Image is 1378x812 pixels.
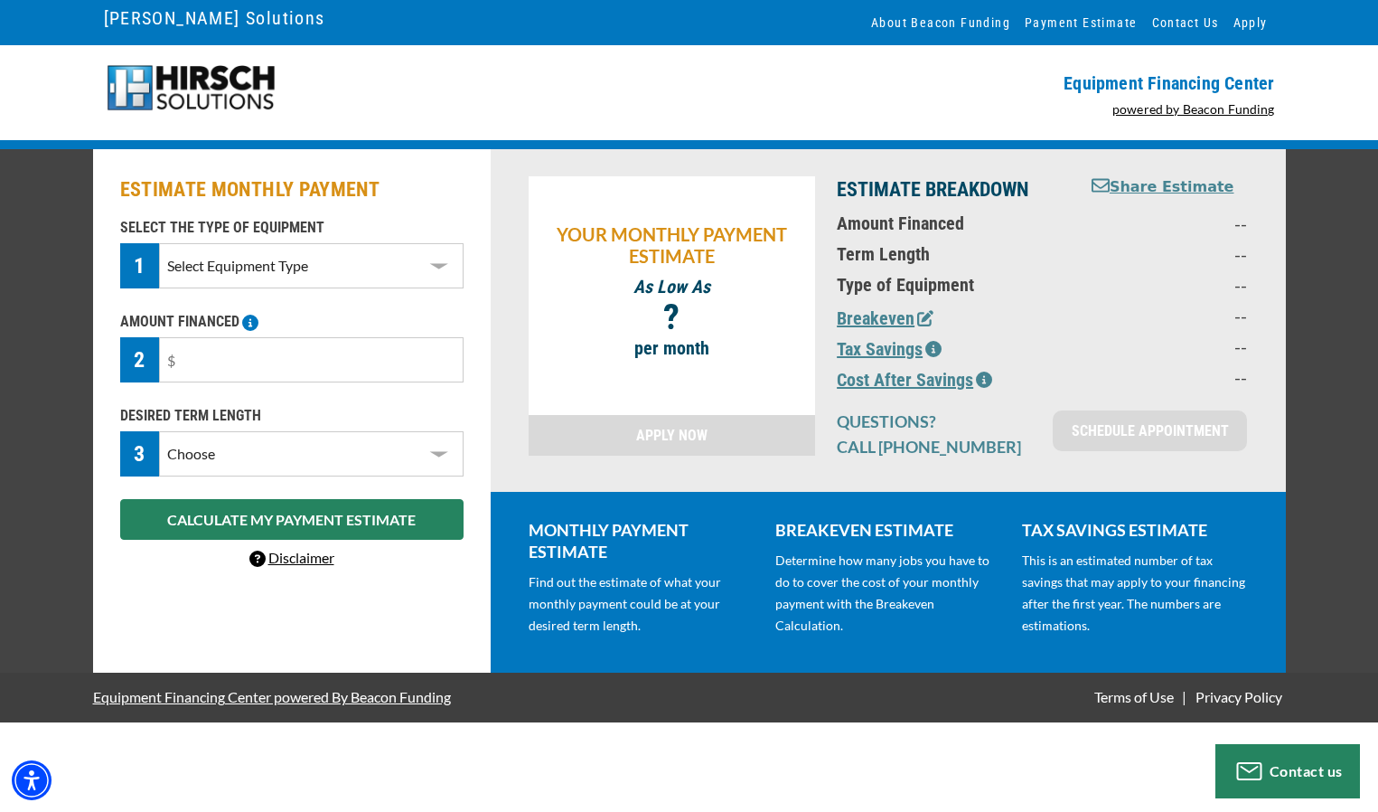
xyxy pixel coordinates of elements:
p: Equipment Financing Center [700,72,1275,94]
button: Contact us [1215,744,1360,798]
input: $ [159,337,463,382]
p: -- [1089,212,1247,234]
div: Accessibility Menu [12,760,52,800]
button: Share Estimate [1092,176,1234,199]
p: -- [1089,305,1247,326]
p: DESIRED TERM LENGTH [120,405,464,427]
p: per month [538,337,807,359]
p: QUESTIONS? [837,411,1031,432]
p: MONTHLY PAYMENT ESTIMATE [529,519,754,562]
h2: ESTIMATE MONTHLY PAYMENT [120,176,464,203]
button: Cost After Savings [837,366,992,393]
button: Tax Savings [837,335,942,363]
p: YOUR MONTHLY PAYMENT ESTIMATE [538,223,807,267]
p: This is an estimated number of tax savings that may apply to your financing after the first year.... [1022,550,1247,637]
p: BREAKEVEN ESTIMATE [775,519,1000,541]
p: Determine how many jobs you have to do to cover the cost of your monthly payment with the Breakev... [775,550,1000,637]
a: Terms of Use - open in a new tab [1091,688,1177,705]
p: TAX SAVINGS ESTIMATE [1022,519,1247,541]
button: CALCULATE MY PAYMENT ESTIMATE [120,499,464,540]
div: 1 [120,243,160,288]
p: Type of Equipment [837,274,1067,296]
a: [PERSON_NAME] Solutions [104,3,325,33]
a: Equipment Financing Center powered By Beacon Funding - open in a new tab [93,675,451,719]
p: -- [1089,366,1247,388]
p: Amount Financed [837,212,1067,234]
img: logo [104,63,278,113]
p: -- [1089,335,1247,357]
div: 3 [120,431,160,477]
p: SELECT THE TYPE OF EQUIPMENT [120,217,464,239]
div: 2 [120,337,160,382]
span: Contact us [1270,762,1343,779]
p: As Low As [538,276,807,297]
p: ? [538,307,807,328]
p: AMOUNT FINANCED [120,311,464,333]
p: -- [1089,243,1247,265]
p: ESTIMATE BREAKDOWN [837,176,1067,203]
p: Find out the estimate of what your monthly payment could be at your desired term length. [529,571,754,637]
p: -- [1089,274,1247,296]
a: Privacy Policy - open in a new tab [1192,688,1286,705]
a: APPLY NOW [529,415,816,456]
p: CALL [PHONE_NUMBER] [837,436,1031,458]
p: Term Length [837,243,1067,265]
a: powered by Beacon Funding - open in a new tab [1112,101,1275,117]
span: | [1182,688,1186,705]
a: Disclaimer [249,549,334,566]
a: SCHEDULE APPOINTMENT [1053,411,1247,451]
button: Breakeven [837,305,933,332]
